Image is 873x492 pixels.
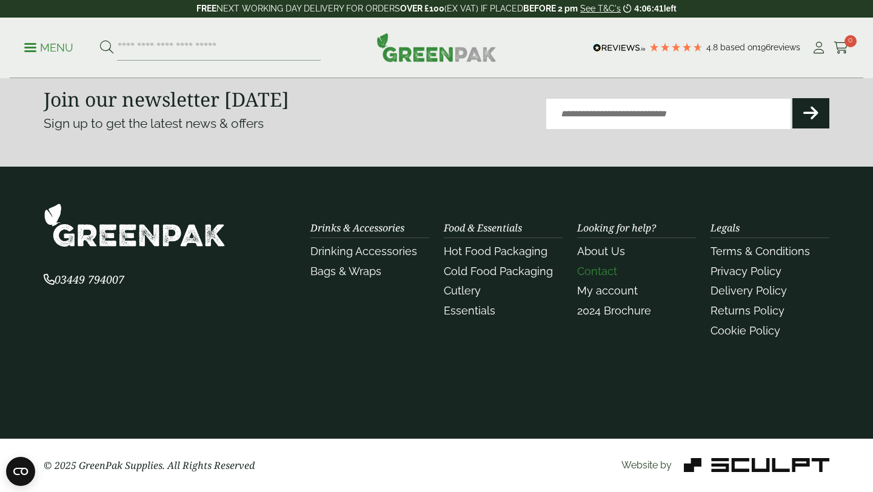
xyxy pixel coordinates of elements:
span: left [664,4,677,13]
a: Delivery Policy [711,284,787,297]
img: REVIEWS.io [593,44,646,52]
span: 03449 794007 [44,272,124,287]
a: Menu [24,41,73,53]
a: Cold Food Packaging [444,265,553,278]
strong: OVER £100 [400,4,444,13]
a: My account [577,284,638,297]
div: 4.79 Stars [649,42,703,53]
span: 0 [845,35,857,47]
img: GreenPak Supplies [44,203,226,247]
a: See T&C's [580,4,621,13]
p: Sign up to get the latest news & offers [44,114,397,133]
a: 03449 794007 [44,274,124,286]
span: Website by [621,459,672,471]
a: Cookie Policy [711,324,780,337]
a: 2024 Brochure [577,304,651,317]
i: My Account [811,42,826,54]
a: Returns Policy [711,304,784,317]
a: About Us [577,245,625,258]
strong: FREE [196,4,216,13]
button: Open CMP widget [6,457,35,486]
img: Sculpt [684,458,829,472]
a: Privacy Policy [711,265,781,278]
p: © 2025 GreenPak Supplies. All Rights Reserved [44,458,296,473]
a: Contact [577,265,617,278]
span: 4.8 [706,42,720,52]
p: Menu [24,41,73,55]
a: 0 [834,39,849,57]
img: GreenPak Supplies [376,33,497,62]
a: Terms & Conditions [711,245,810,258]
a: Drinking Accessories [310,245,417,258]
a: Bags & Wraps [310,265,381,278]
span: 196 [757,42,771,52]
a: Cutlery [444,284,481,297]
span: 4:06:41 [634,4,663,13]
span: Based on [720,42,757,52]
a: Essentials [444,304,495,317]
strong: Join our newsletter [DATE] [44,86,289,112]
strong: BEFORE 2 pm [523,4,578,13]
a: Hot Food Packaging [444,245,547,258]
span: reviews [771,42,800,52]
i: Cart [834,42,849,54]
